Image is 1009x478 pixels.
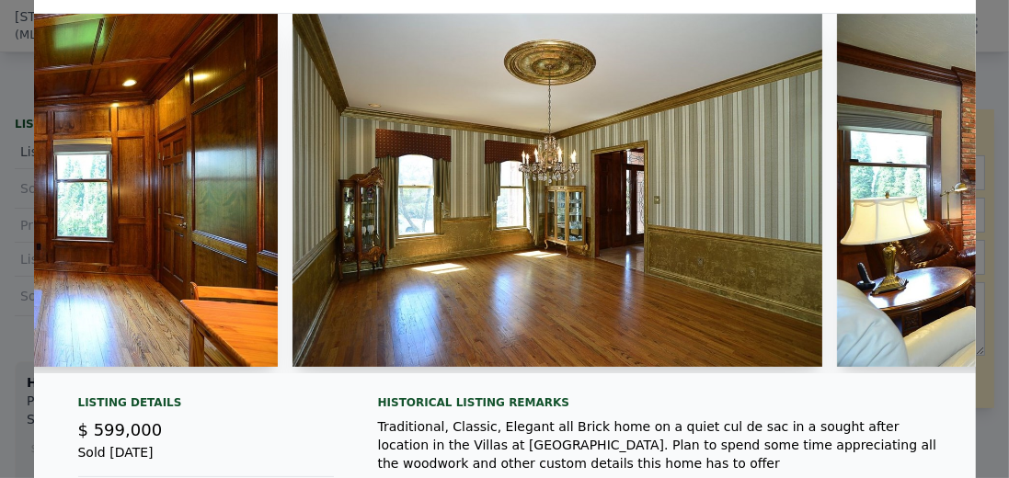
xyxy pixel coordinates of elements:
img: Property Img [292,14,823,367]
div: Traditional, Classic, Elegant all Brick home on a quiet cul de sac in a sought after location in ... [378,417,946,472]
div: Historical Listing remarks [378,395,946,410]
div: Listing Details [78,395,334,417]
span: $ 599,000 [78,420,163,439]
div: Sold [DATE] [78,443,334,477]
